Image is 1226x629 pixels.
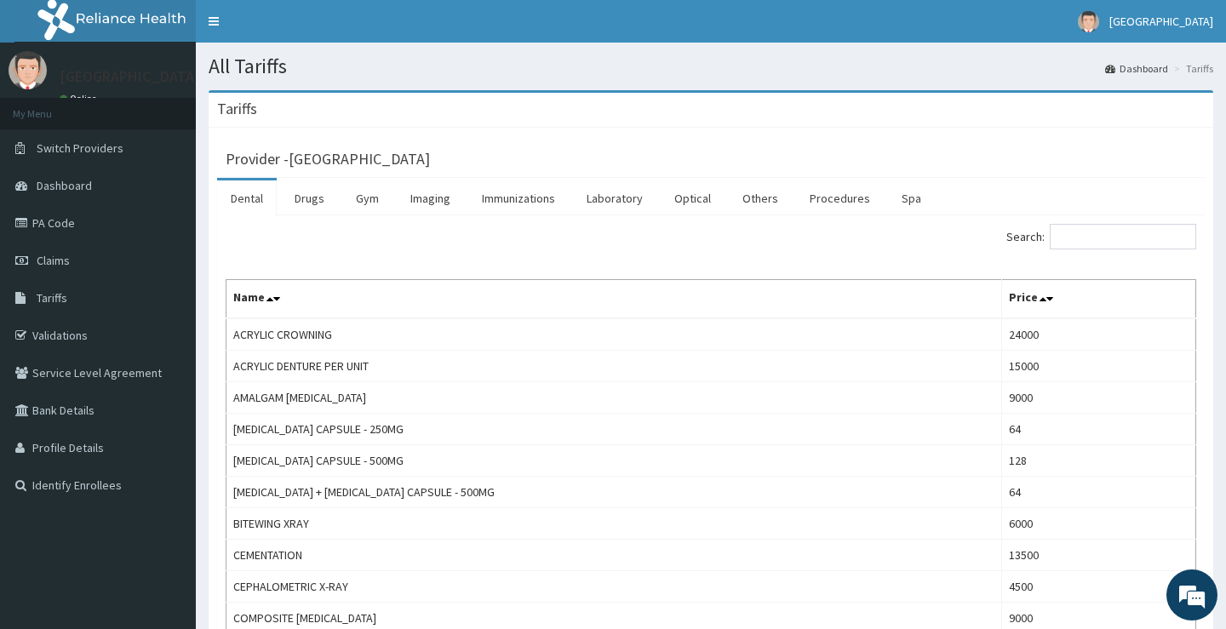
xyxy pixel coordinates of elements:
a: Laboratory [573,180,656,216]
td: [MEDICAL_DATA] CAPSULE - 250MG [226,414,1002,445]
td: 128 [1002,445,1196,477]
td: [MEDICAL_DATA] CAPSULE - 500MG [226,445,1002,477]
label: Search: [1006,224,1196,249]
td: 24000 [1002,318,1196,351]
a: Spa [888,180,935,216]
td: 64 [1002,414,1196,445]
td: 4500 [1002,571,1196,603]
h1: All Tariffs [209,55,1213,77]
td: [MEDICAL_DATA] + [MEDICAL_DATA] CAPSULE - 500MG [226,477,1002,508]
input: Search: [1050,224,1196,249]
a: Immunizations [468,180,569,216]
a: Optical [661,180,725,216]
td: 13500 [1002,540,1196,571]
img: User Image [9,51,47,89]
td: 64 [1002,477,1196,508]
a: Dashboard [1105,61,1168,76]
a: Drugs [281,180,338,216]
td: ACRYLIC DENTURE PER UNIT [226,351,1002,382]
td: CEPHALOMETRIC X-RAY [226,571,1002,603]
td: ACRYLIC CROWNING [226,318,1002,351]
span: [GEOGRAPHIC_DATA] [1109,14,1213,29]
h3: Tariffs [217,101,257,117]
img: User Image [1078,11,1099,32]
a: Others [729,180,792,216]
span: Tariffs [37,290,67,306]
td: 6000 [1002,508,1196,540]
a: Imaging [397,180,464,216]
li: Tariffs [1170,61,1213,76]
span: Claims [37,253,70,268]
td: 15000 [1002,351,1196,382]
td: AMALGAM [MEDICAL_DATA] [226,382,1002,414]
th: Price [1002,280,1196,319]
span: Dashboard [37,178,92,193]
a: Procedures [796,180,884,216]
td: BITEWING XRAY [226,508,1002,540]
p: [GEOGRAPHIC_DATA] [60,69,200,84]
a: Online [60,93,100,105]
th: Name [226,280,1002,319]
h3: Provider - [GEOGRAPHIC_DATA] [226,152,430,167]
td: 9000 [1002,382,1196,414]
a: Dental [217,180,277,216]
span: Switch Providers [37,140,123,156]
a: Gym [342,180,392,216]
td: CEMENTATION [226,540,1002,571]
